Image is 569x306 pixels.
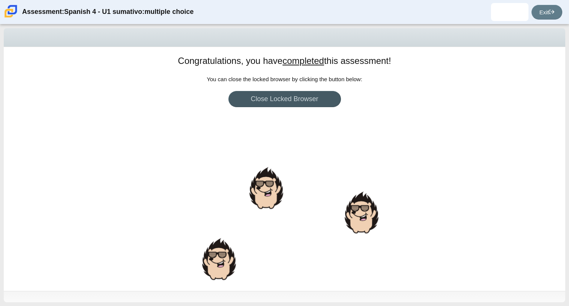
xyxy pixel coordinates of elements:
a: Exit [531,5,562,20]
thspan: Spanish 4 - U1 sumativo: [64,7,144,17]
thspan: this assessment! [324,56,391,66]
a: Carmen School of Science & Technology [3,14,19,20]
a: Close Locked Browser [228,91,341,107]
thspan: multiple choice [144,7,194,17]
u: completed [282,56,324,66]
thspan: Congratulations, you have [178,56,282,66]
img: jerison.garciaguab.hUVYly [504,6,516,18]
thspan: Assessment: [22,7,64,17]
thspan: Exit [539,9,549,15]
thspan: You can close the locked browser by clicking the button below: [207,76,362,82]
img: Carmen School of Science & Technology [3,3,19,19]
